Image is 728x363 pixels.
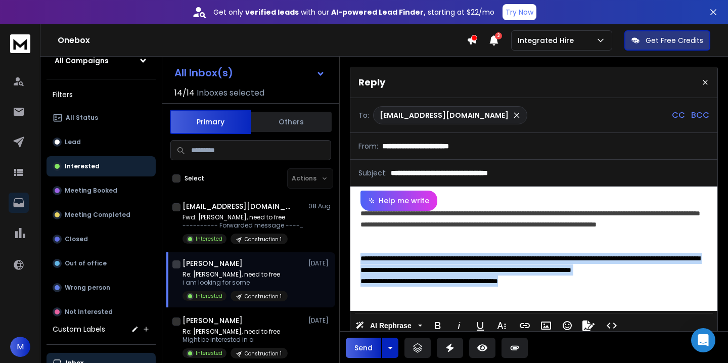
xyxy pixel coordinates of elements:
[166,63,333,83] button: All Inbox(s)
[47,205,156,225] button: Meeting Completed
[245,236,282,243] p: Construction 1
[196,292,222,300] p: Interested
[47,108,156,128] button: All Status
[353,315,424,336] button: AI Rephrase
[10,337,30,357] button: M
[358,110,369,120] p: To:
[183,279,288,287] p: i am looking for some
[358,168,387,178] p: Subject:
[47,253,156,274] button: Out of office
[65,284,110,292] p: Wrong person
[196,349,222,357] p: Interested
[251,111,332,133] button: Others
[308,202,331,210] p: 08 Aug
[449,315,469,336] button: Italic (⌘I)
[183,336,288,344] p: Might be interested in a
[380,110,509,120] p: [EMAIL_ADDRESS][DOMAIN_NAME]
[495,32,502,39] span: 3
[47,132,156,152] button: Lead
[65,138,81,146] p: Lead
[183,201,294,211] h1: [EMAIL_ADDRESS][DOMAIN_NAME]
[471,315,490,336] button: Underline (⌘U)
[308,259,331,267] p: [DATE]
[185,174,204,183] label: Select
[47,229,156,249] button: Closed
[360,191,437,211] button: Help me write
[346,338,381,358] button: Send
[183,315,243,326] h1: [PERSON_NAME]
[183,270,288,279] p: Re: [PERSON_NAME], need to free
[66,114,98,122] p: All Status
[53,324,105,334] h3: Custom Labels
[536,315,556,336] button: Insert Image (⌘P)
[579,315,598,336] button: Signature
[183,213,304,221] p: Fwd: [PERSON_NAME], need to free
[331,7,426,17] strong: AI-powered Lead Finder,
[65,259,107,267] p: Out of office
[55,56,109,66] h1: All Campaigns
[58,34,467,47] h1: Onebox
[245,7,299,17] strong: verified leads
[174,68,233,78] h1: All Inbox(s)
[602,315,621,336] button: Code View
[183,258,243,268] h1: [PERSON_NAME]
[47,180,156,201] button: Meeting Booked
[196,235,222,243] p: Interested
[47,87,156,102] h3: Filters
[10,34,30,53] img: logo
[47,51,156,71] button: All Campaigns
[197,87,264,99] h3: Inboxes selected
[518,35,578,46] p: Integrated Hire
[358,75,385,89] p: Reply
[183,221,304,230] p: ---------- Forwarded message --------- From: [PERSON_NAME]
[213,7,494,17] p: Get only with our starting at $22/mo
[428,315,447,336] button: Bold (⌘B)
[65,308,113,316] p: Not Interested
[624,30,710,51] button: Get Free Credits
[691,328,715,352] div: Open Intercom Messenger
[492,315,511,336] button: More Text
[65,211,130,219] p: Meeting Completed
[245,293,282,300] p: Construction 1
[515,315,534,336] button: Insert Link (⌘K)
[506,7,533,17] p: Try Now
[358,141,378,151] p: From:
[174,87,195,99] span: 14 / 14
[183,328,288,336] p: Re: [PERSON_NAME], need to free
[65,235,88,243] p: Closed
[558,315,577,336] button: Emoticons
[503,4,536,20] button: Try Now
[308,316,331,325] p: [DATE]
[646,35,703,46] p: Get Free Credits
[65,187,117,195] p: Meeting Booked
[47,156,156,176] button: Interested
[65,162,100,170] p: Interested
[672,109,685,121] p: CC
[170,110,251,134] button: Primary
[47,278,156,298] button: Wrong person
[47,302,156,322] button: Not Interested
[368,322,414,330] span: AI Rephrase
[245,350,282,357] p: Construction 1
[691,109,709,121] p: BCC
